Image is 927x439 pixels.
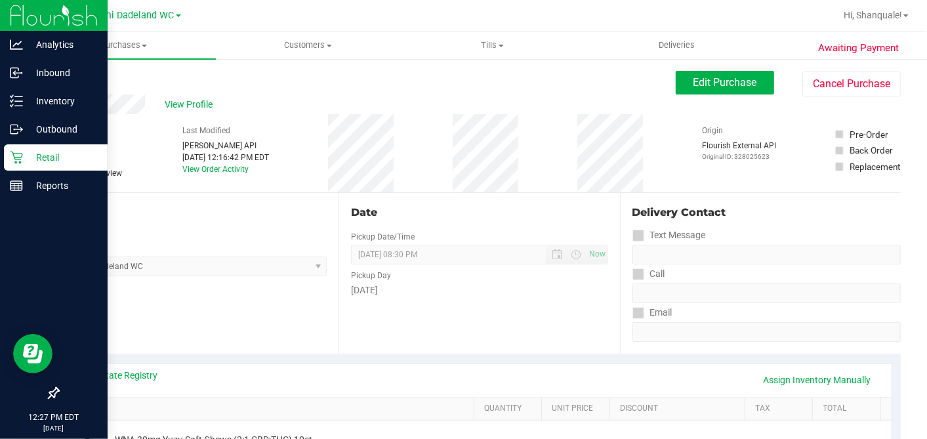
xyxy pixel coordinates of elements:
[585,31,769,59] a: Deliveries
[755,404,808,414] a: Tax
[844,10,902,20] span: Hi, Shanquale!
[182,165,249,174] a: View Order Activity
[850,128,888,141] div: Pre-Order
[632,205,901,220] div: Delivery Contact
[693,76,757,89] span: Edit Purchase
[182,152,269,163] div: [DATE] 12:16:42 PM EDT
[620,404,740,414] a: Discount
[10,123,23,136] inline-svg: Outbound
[23,178,102,194] p: Reports
[216,39,400,51] span: Customers
[6,411,102,423] p: 12:27 PM EDT
[31,39,216,51] span: Purchases
[632,226,706,245] label: Text Message
[351,270,391,282] label: Pickup Day
[58,205,327,220] div: Location
[10,179,23,192] inline-svg: Reports
[351,231,415,243] label: Pickup Date/Time
[632,303,672,322] label: Email
[182,140,269,152] div: [PERSON_NAME] API
[400,31,585,59] a: Tills
[23,121,102,137] p: Outbound
[87,10,175,21] span: Miami Dadeland WC
[632,264,665,283] label: Call
[823,404,876,414] a: Total
[755,369,880,391] a: Assign Inventory Manually
[182,125,230,136] label: Last Modified
[850,144,893,157] div: Back Order
[401,39,584,51] span: Tills
[702,140,776,161] div: Flourish External API
[702,125,723,136] label: Origin
[216,31,400,59] a: Customers
[79,369,158,382] a: View State Registry
[10,151,23,164] inline-svg: Retail
[23,93,102,109] p: Inventory
[10,38,23,51] inline-svg: Analytics
[10,66,23,79] inline-svg: Inbound
[31,31,216,59] a: Purchases
[23,65,102,81] p: Inbound
[850,160,900,173] div: Replacement
[6,423,102,433] p: [DATE]
[819,41,899,56] span: Awaiting Payment
[802,72,901,96] button: Cancel Purchase
[632,283,901,303] input: Format: (999) 999-9999
[484,404,537,414] a: Quantity
[702,152,776,161] p: Original ID: 328025623
[165,98,217,112] span: View Profile
[676,71,774,94] button: Edit Purchase
[351,283,608,297] div: [DATE]
[641,39,712,51] span: Deliveries
[632,245,901,264] input: Format: (999) 999-9999
[23,150,102,165] p: Retail
[10,94,23,108] inline-svg: Inventory
[351,205,608,220] div: Date
[552,404,605,414] a: Unit Price
[77,404,469,414] a: SKU
[23,37,102,52] p: Analytics
[13,334,52,373] iframe: Resource center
